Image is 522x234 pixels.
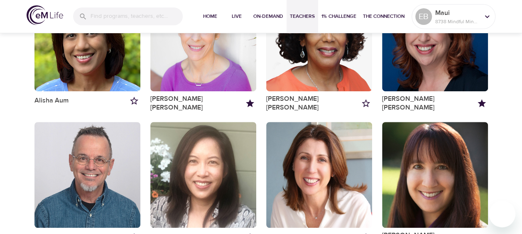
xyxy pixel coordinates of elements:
[266,95,360,112] a: [PERSON_NAME] [PERSON_NAME]
[27,5,63,25] img: logo
[475,97,488,110] button: Remove from my favorites
[91,7,183,25] input: Find programs, teachers, etc...
[415,8,432,25] div: EB
[150,95,244,112] a: [PERSON_NAME] [PERSON_NAME]
[200,12,220,21] span: Home
[489,201,515,227] iframe: Button to launch messaging window
[128,95,140,107] button: Add to my favorites
[363,12,404,21] span: The Connection
[253,12,283,21] span: On-Demand
[290,12,315,21] span: Teachers
[244,97,256,110] button: Remove from my favorites
[321,12,356,21] span: 1% Challenge
[360,97,372,110] button: Add to my favorites
[435,8,479,18] p: Maui
[382,95,475,112] a: [PERSON_NAME] [PERSON_NAME]
[227,12,247,21] span: Live
[435,18,479,25] p: 8738 Mindful Minutes
[34,96,69,105] a: Alisha Aum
